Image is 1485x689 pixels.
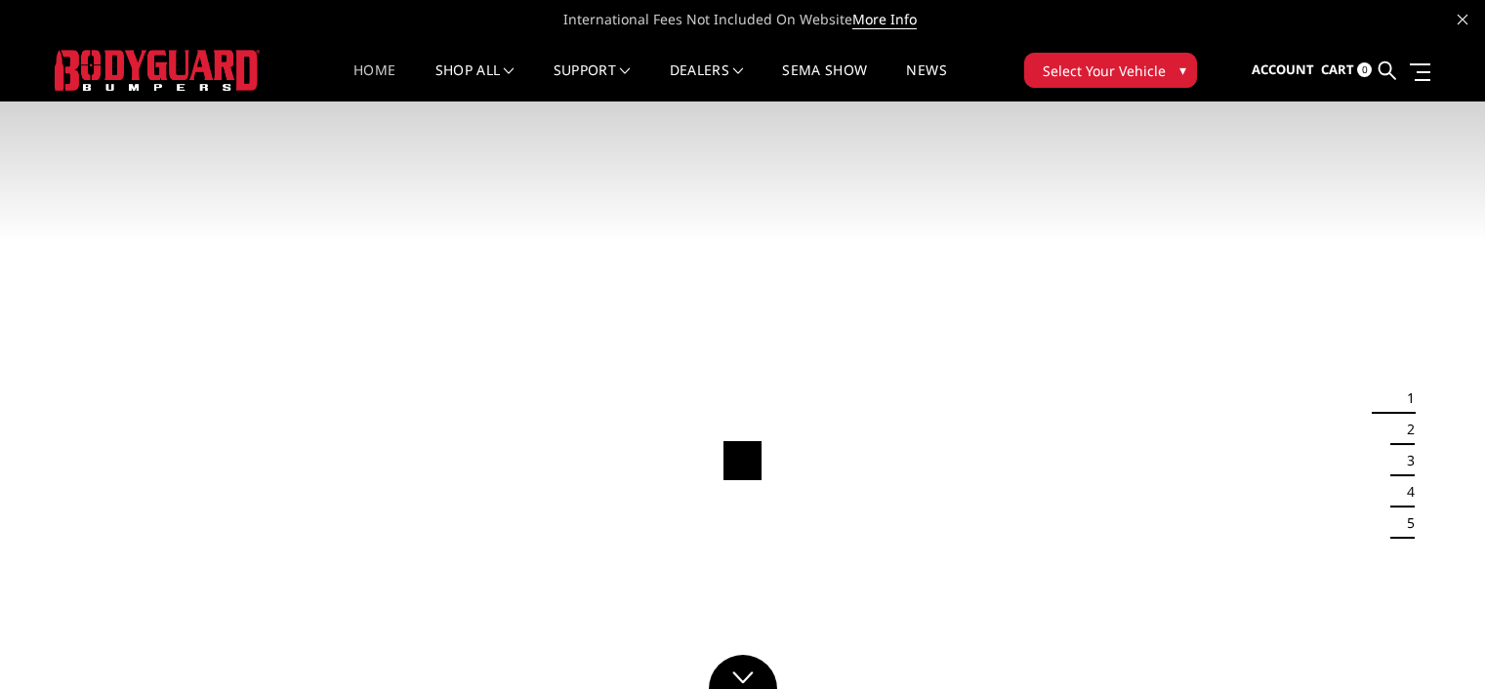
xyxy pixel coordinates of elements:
button: 4 of 5 [1395,476,1415,507]
span: Cart [1321,61,1354,78]
button: Select Your Vehicle [1024,53,1197,88]
a: Account [1252,44,1314,97]
span: ▾ [1179,60,1186,80]
a: Dealers [670,63,744,101]
img: BODYGUARD BUMPERS [55,50,260,90]
a: Home [353,63,395,101]
a: More Info [852,10,917,29]
a: shop all [435,63,515,101]
a: News [906,63,946,101]
a: Click to Down [709,655,777,689]
button: 3 of 5 [1395,445,1415,476]
a: Support [554,63,631,101]
span: Account [1252,61,1314,78]
button: 2 of 5 [1395,414,1415,445]
span: Select Your Vehicle [1043,61,1166,81]
a: Cart 0 [1321,44,1372,97]
a: SEMA Show [782,63,867,101]
button: 1 of 5 [1395,383,1415,414]
span: 0 [1357,62,1372,77]
button: 5 of 5 [1395,507,1415,539]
